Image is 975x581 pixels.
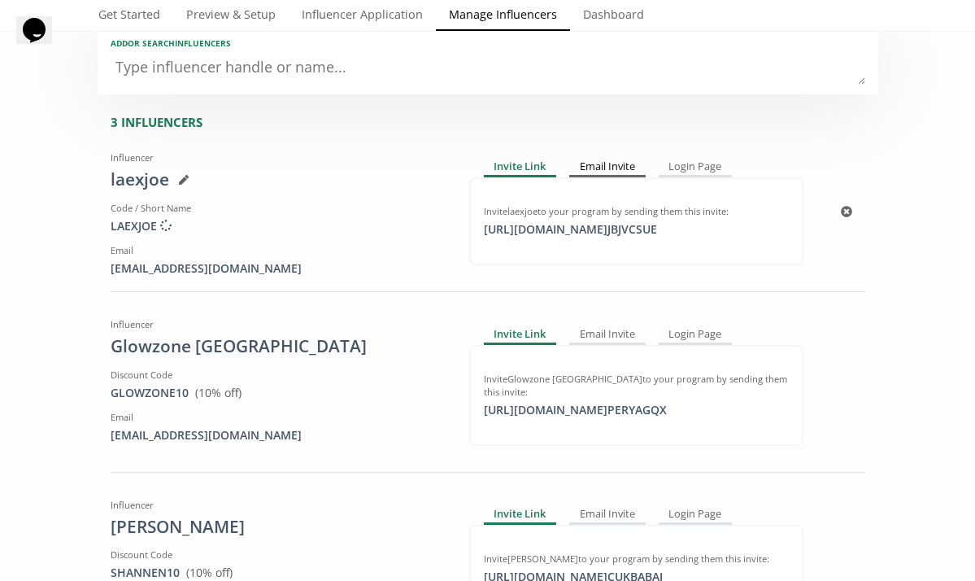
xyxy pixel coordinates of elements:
[111,202,445,215] div: Code / Short Name
[186,565,233,580] span: ( 10 % off)
[16,16,68,65] iframe: chat widget
[474,402,677,418] div: [URL][DOMAIN_NAME] PERYAGQX
[111,218,172,234] span: LAEXJOE
[111,548,445,561] div: Discount Code
[111,260,445,277] div: [EMAIL_ADDRESS][DOMAIN_NAME]
[484,205,789,218] div: Invite laexjoe to your program by sending them this invite:
[111,369,445,382] div: Discount Code
[659,505,733,525] div: Login Page
[195,385,242,400] span: ( 10 % off)
[111,411,445,424] div: Email
[111,427,445,443] div: [EMAIL_ADDRESS][DOMAIN_NAME]
[111,515,445,539] div: [PERSON_NAME]
[484,158,557,177] div: Invite Link
[111,114,878,131] div: 3 INFLUENCERS
[111,499,445,512] div: Influencer
[659,325,733,344] div: Login Page
[111,168,445,192] div: laexjoe
[659,158,733,177] div: Login Page
[569,505,646,525] div: Email Invite
[111,334,445,359] div: Glowzone [GEOGRAPHIC_DATA]
[569,158,646,177] div: Email Invite
[484,553,789,566] div: Invite [PERSON_NAME] to your program by sending them this invite:
[569,325,646,344] div: Email Invite
[484,505,557,525] div: Invite Link
[111,151,445,164] div: Influencer
[111,318,445,331] div: Influencer
[474,221,667,238] div: [URL][DOMAIN_NAME] JBJVCSUE
[484,325,557,344] div: Invite Link
[111,385,189,400] a: GLOWZONE10
[111,244,445,257] div: Email
[111,565,180,580] a: SHANNEN10
[484,373,789,399] div: Invite Glowzone [GEOGRAPHIC_DATA] to your program by sending them this invite:
[111,37,865,49] div: Add or search INFLUENCERS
